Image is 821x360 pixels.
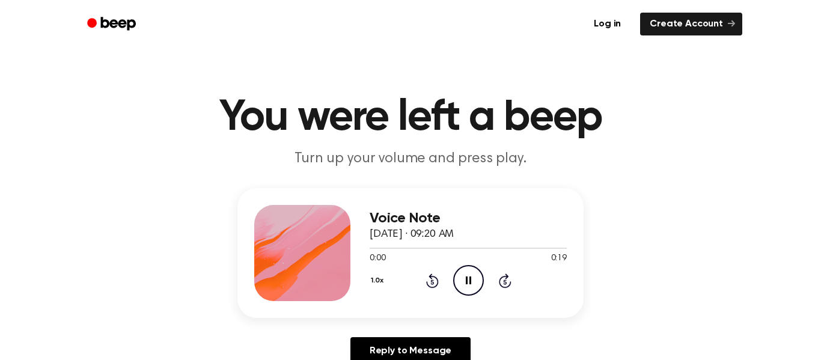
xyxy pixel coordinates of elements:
p: Turn up your volume and press play. [180,149,641,169]
span: 0:19 [551,252,567,265]
button: 1.0x [370,270,388,291]
a: Beep [79,13,147,36]
h1: You were left a beep [103,96,718,139]
a: Create Account [640,13,742,35]
span: [DATE] · 09:20 AM [370,229,454,240]
a: Log in [582,10,633,38]
h3: Voice Note [370,210,567,227]
span: 0:00 [370,252,385,265]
